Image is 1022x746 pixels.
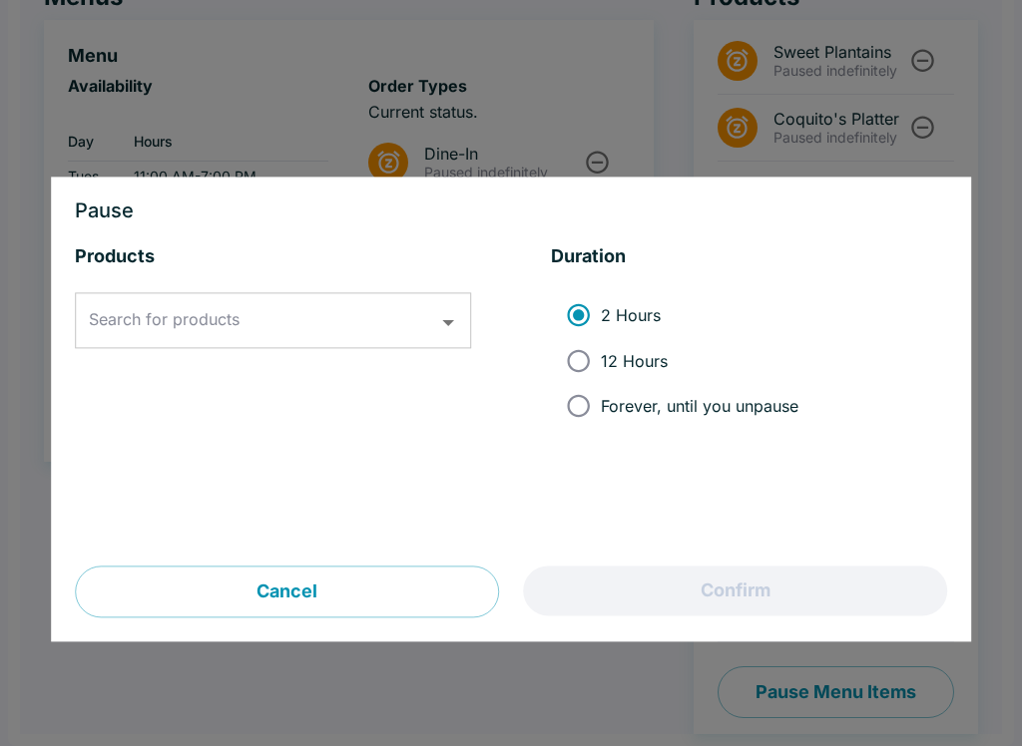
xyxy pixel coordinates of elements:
h5: Products [75,245,471,269]
button: Cancel [75,566,499,618]
span: Forever, until you unpause [601,396,798,416]
span: 12 Hours [601,351,668,371]
button: Open [433,307,464,338]
span: 2 Hours [601,305,661,325]
h3: Pause [75,201,947,221]
h5: Duration [551,245,947,269]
